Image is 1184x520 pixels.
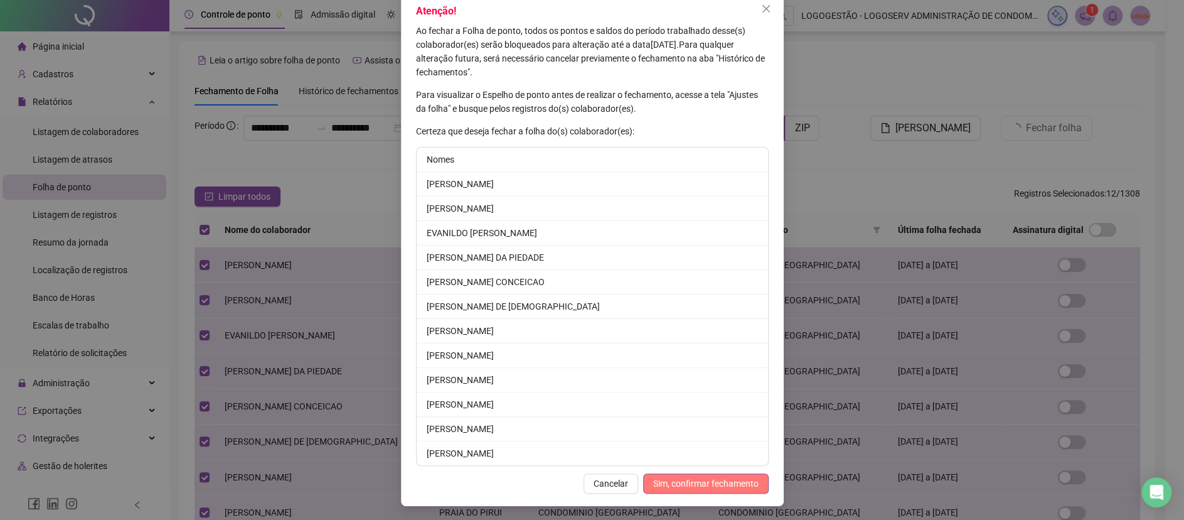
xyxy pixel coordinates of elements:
[1141,477,1171,507] div: Open Intercom Messenger
[417,393,768,417] li: [PERSON_NAME]
[417,197,768,221] li: [PERSON_NAME]
[416,90,758,114] span: Para visualizar o Espelho de ponto antes de realizar o fechamento, acesse a tela "Ajustes da folh...
[417,319,768,344] li: [PERSON_NAME]
[417,441,768,465] li: [PERSON_NAME]
[417,295,768,319] li: [PERSON_NAME] DE [DEMOGRAPHIC_DATA]
[761,4,771,14] span: close
[643,474,769,494] button: Sim, confirmar fechamento
[417,172,768,197] li: [PERSON_NAME]
[417,417,768,441] li: [PERSON_NAME]
[584,474,638,494] button: Cancelar
[417,221,768,246] li: EVANILDO [PERSON_NAME]
[416,5,456,17] span: Atenção!
[416,126,634,136] span: Certeza que deseja fechar a folha do(s) colaborador(es):
[594,477,628,490] span: Cancelar
[416,26,745,50] span: Ao fechar a Folha de ponto, todos os pontos e saldos do período trabalhado desse(s) colaborador(e...
[653,477,759,490] span: Sim, confirmar fechamento
[417,246,768,270] li: [PERSON_NAME] DA PIEDADE
[416,40,765,77] span: Para qualquer alteração futura, será necessário cancelar previamente o fechamento na aba "Históri...
[417,344,768,368] li: [PERSON_NAME]
[416,24,769,79] p: [DATE] .
[417,368,768,393] li: [PERSON_NAME]
[427,154,454,165] span: Nomes
[417,270,768,295] li: [PERSON_NAME] CONCEICAO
